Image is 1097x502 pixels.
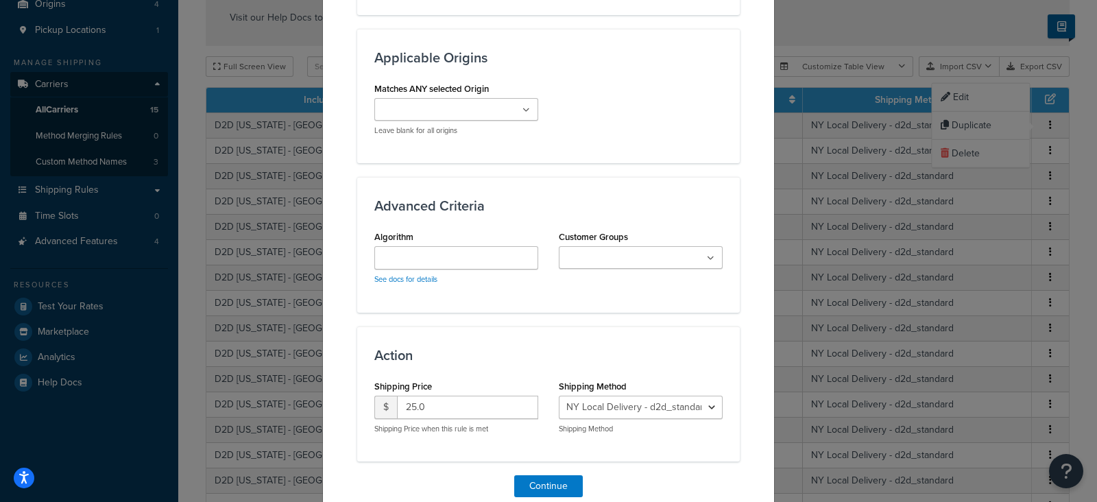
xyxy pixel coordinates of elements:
[374,198,723,213] h3: Advanced Criteria
[374,424,538,434] p: Shipping Price when this rule is met
[374,348,723,363] h3: Action
[374,381,432,392] label: Shipping Price
[374,84,489,94] label: Matches ANY selected Origin
[374,396,397,419] span: $
[559,232,628,242] label: Customer Groups
[374,50,723,65] h3: Applicable Origins
[559,424,723,434] p: Shipping Method
[374,232,413,242] label: Algorithm
[514,475,583,497] button: Continue
[374,125,538,136] p: Leave blank for all origins
[559,381,627,392] label: Shipping Method
[374,274,437,285] a: See docs for details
